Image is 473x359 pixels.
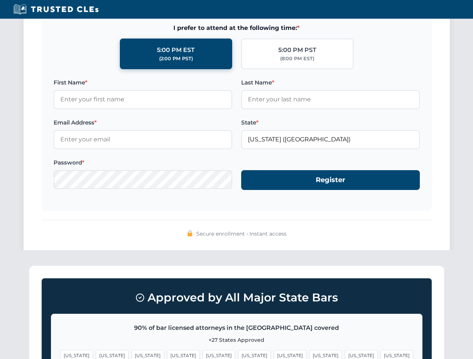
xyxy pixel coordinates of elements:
[241,90,420,109] input: Enter your last name
[54,130,232,149] input: Enter your email
[241,170,420,190] button: Register
[54,118,232,127] label: Email Address
[60,323,413,333] p: 90% of bar licensed attorneys in the [GEOGRAPHIC_DATA] covered
[60,336,413,344] p: +27 States Approved
[280,55,314,62] div: (8:00 PM EST)
[278,45,316,55] div: 5:00 PM PST
[241,78,420,87] label: Last Name
[54,78,232,87] label: First Name
[196,230,286,238] span: Secure enrollment • Instant access
[157,45,195,55] div: 5:00 PM EST
[241,130,420,149] input: Florida (FL)
[241,118,420,127] label: State
[187,230,193,236] img: 🔒
[51,288,422,308] h3: Approved by All Major State Bars
[54,158,232,167] label: Password
[54,23,420,33] span: I prefer to attend at the following time:
[159,55,193,62] div: (2:00 PM PST)
[11,4,101,15] img: Trusted CLEs
[54,90,232,109] input: Enter your first name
